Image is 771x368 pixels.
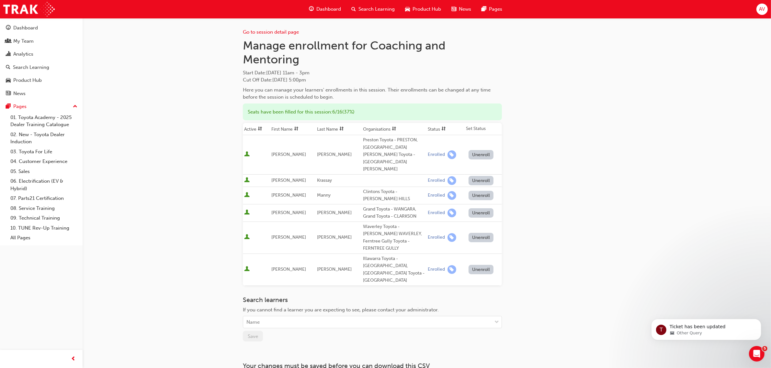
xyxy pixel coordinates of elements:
[3,101,80,113] button: Pages
[243,123,270,135] th: Toggle SortBy
[73,103,77,111] span: up-icon
[270,123,316,135] th: Toggle SortBy
[476,3,507,16] a: pages-iconPages
[271,210,306,215] span: [PERSON_NAME]
[3,88,80,100] a: News
[71,355,76,363] span: prev-icon
[6,65,10,70] span: search-icon
[448,150,456,159] span: learningRecordVerb_ENROLL-icon
[448,265,456,274] span: learningRecordVerb_ENROLL-icon
[413,5,441,13] span: Product Hub
[363,223,425,252] div: Waverley Toyota - [PERSON_NAME] WAVERLEY, Ferntree Gully Toyota - FERNTREE GULLY
[363,136,425,173] div: Preston Toyota - PRESTON, [GEOGRAPHIC_DATA][PERSON_NAME] Toyota - [GEOGRAPHIC_DATA][PERSON_NAME]
[244,192,250,199] span: User is active
[448,233,456,242] span: learningRecordVerb_ENROLL-icon
[428,234,445,241] div: Enrolled
[6,78,11,83] span: car-icon
[8,203,80,213] a: 08. Service Training
[482,5,486,13] span: pages-icon
[316,123,362,135] th: Toggle SortBy
[8,193,80,203] a: 07. Parts21 Certification
[494,318,499,327] span: down-icon
[363,188,425,203] div: Clintons Toyota - [PERSON_NAME] HILLS
[243,29,299,35] a: Go to session detail page
[405,5,410,13] span: car-icon
[317,192,331,198] span: Manny
[243,77,306,83] span: Cut Off Date : [DATE] 5:00pm
[243,86,502,101] div: Here you can manage your learners' enrollments in this session. Their enrollments can be changed ...
[6,91,11,97] span: news-icon
[8,233,80,243] a: All Pages
[8,176,80,193] a: 06. Electrification (EV & Hybrid)
[246,319,260,326] div: Name
[248,333,258,339] span: Save
[363,255,425,284] div: Illawarra Toyota - [GEOGRAPHIC_DATA], [GEOGRAPHIC_DATA] Toyota - [GEOGRAPHIC_DATA]
[3,22,80,34] a: Dashboard
[244,210,250,216] span: User is active
[316,5,341,13] span: Dashboard
[317,266,352,272] span: [PERSON_NAME]
[13,38,34,45] div: My Team
[13,90,26,97] div: News
[339,126,344,132] span: sorting-icon
[426,123,465,135] th: Toggle SortBy
[13,103,27,110] div: Pages
[13,50,33,58] div: Analytics
[8,157,80,167] a: 04. Customer Experience
[346,3,400,16] a: search-iconSearch Learning
[489,5,502,13] span: Pages
[258,126,262,132] span: sorting-icon
[358,5,395,13] span: Search Learning
[451,5,456,13] span: news-icon
[363,206,425,220] div: Grand Toyota - WANGARA, Grand Toyota - CLARKSON
[441,126,446,132] span: sorting-icon
[749,346,765,362] iframe: Intercom live chat
[3,2,55,16] img: Trak
[459,5,471,13] span: News
[13,24,38,32] div: Dashboard
[266,70,310,76] span: [DATE] 11am - 3pm
[3,48,80,60] a: Analytics
[8,130,80,147] a: 02. New - Toyota Dealer Induction
[3,21,80,101] button: DashboardMy TeamAnalyticsSearch LearningProduct HubNews
[469,265,494,274] button: Unenroll
[428,210,445,216] div: Enrolled
[469,176,494,185] button: Unenroll
[294,126,299,132] span: sorting-icon
[244,266,250,273] span: User is active
[759,5,765,13] span: AV
[317,234,352,240] span: [PERSON_NAME]
[6,104,11,110] span: pages-icon
[392,126,396,132] span: sorting-icon
[448,209,456,217] span: learningRecordVerb_ENROLL-icon
[243,103,502,121] div: Seats have been filled for this session : 6 / 16 ( 37% )
[243,38,502,67] h1: Manage enrollment for Coaching and Mentoring
[428,152,445,158] div: Enrolled
[448,191,456,200] span: learningRecordVerb_ENROLL-icon
[304,3,346,16] a: guage-iconDashboard
[243,307,439,313] span: If you cannot find a learner you are expecting to see, please contact your administrator.
[448,176,456,185] span: learningRecordVerb_ENROLL-icon
[469,150,494,159] button: Unenroll
[8,113,80,130] a: 01. Toyota Academy - 2025 Dealer Training Catalogue
[362,123,426,135] th: Toggle SortBy
[271,178,306,183] span: [PERSON_NAME]
[469,191,494,200] button: Unenroll
[6,38,11,44] span: people-icon
[271,266,306,272] span: [PERSON_NAME]
[756,4,768,15] button: AV
[641,305,771,351] iframe: Intercom notifications message
[244,177,250,184] span: User is active
[243,296,502,304] h3: Search learners
[271,152,306,157] span: [PERSON_NAME]
[465,123,502,135] th: Set Status
[762,346,767,351] span: 5
[243,331,263,341] button: Save
[309,5,314,13] span: guage-icon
